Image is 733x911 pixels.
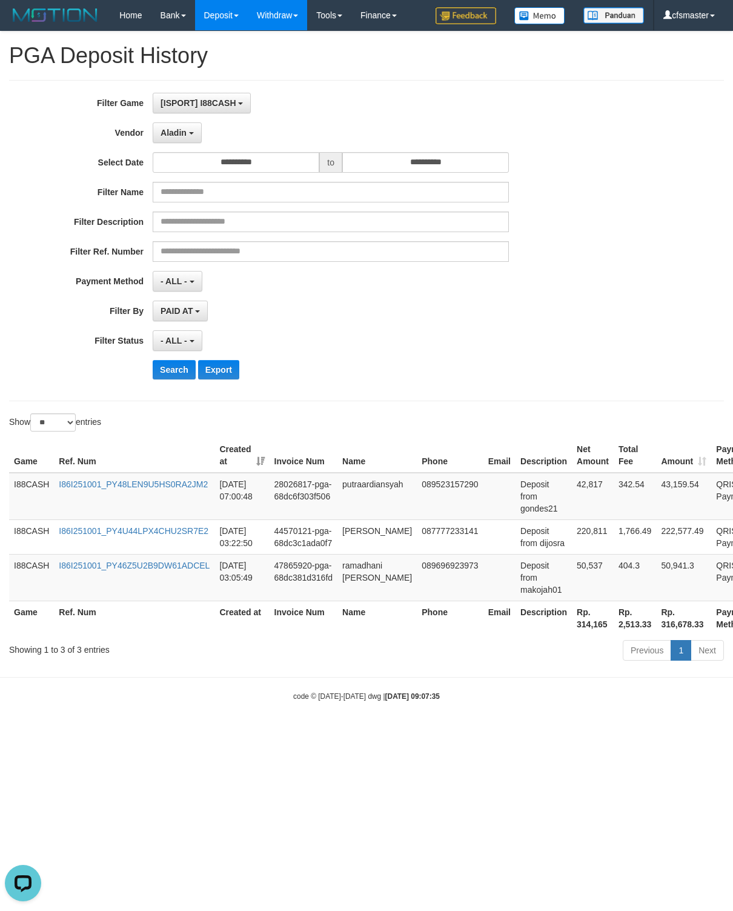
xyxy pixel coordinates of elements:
[54,438,214,473] th: Ref. Num
[572,438,614,473] th: Net Amount
[270,601,338,635] th: Invoice Num
[161,98,236,108] span: [ISPORT] I88CASH
[161,336,187,345] span: - ALL -
[337,438,417,473] th: Name
[214,519,269,554] td: [DATE] 03:22:50
[59,526,208,536] a: I86I251001_PY4U44LPX4CHU2SR7E2
[614,473,657,520] td: 342.54
[516,438,572,473] th: Description
[9,413,101,432] label: Show entries
[614,601,657,635] th: Rp. 2,513.33
[214,438,269,473] th: Created at: activate to sort column ascending
[483,601,516,635] th: Email
[483,438,516,473] th: Email
[514,7,565,24] img: Button%20Memo.svg
[671,640,691,661] a: 1
[161,306,193,316] span: PAID AT
[5,5,41,41] button: Open LiveChat chat widget
[623,640,671,661] a: Previous
[270,473,338,520] td: 28026817-pga-68dc6f303f506
[161,128,187,138] span: Aladin
[516,554,572,601] td: Deposit from makojah01
[198,360,239,379] button: Export
[436,7,496,24] img: Feedback.jpg
[572,554,614,601] td: 50,537
[9,519,54,554] td: I88CASH
[161,276,187,286] span: - ALL -
[59,479,208,489] a: I86I251001_PY48LEN9U5HS0RA2JM2
[9,44,724,68] h1: PGA Deposit History
[153,122,202,143] button: Aladin
[614,519,657,554] td: 1,766.49
[417,519,483,554] td: 087777233141
[337,601,417,635] th: Name
[30,413,76,432] select: Showentries
[9,6,101,24] img: MOTION_logo.png
[337,473,417,520] td: putraardiansyah
[270,438,338,473] th: Invoice Num
[214,601,269,635] th: Created at
[656,601,711,635] th: Rp. 316,678.33
[337,519,417,554] td: [PERSON_NAME]
[614,554,657,601] td: 404.3
[270,554,338,601] td: 47865920-pga-68dc381d316fd
[516,473,572,520] td: Deposit from gondes21
[214,554,269,601] td: [DATE] 03:05:49
[656,438,711,473] th: Amount: activate to sort column ascending
[214,473,269,520] td: [DATE] 07:00:48
[385,692,440,701] strong: [DATE] 09:07:35
[572,601,614,635] th: Rp. 314,165
[9,554,54,601] td: I88CASH
[9,639,296,656] div: Showing 1 to 3 of 3 entries
[153,330,202,351] button: - ALL -
[516,601,572,635] th: Description
[153,271,202,292] button: - ALL -
[153,93,251,113] button: [ISPORT] I88CASH
[153,301,208,321] button: PAID AT
[319,152,342,173] span: to
[516,519,572,554] td: Deposit from dijosra
[9,601,54,635] th: Game
[583,7,644,24] img: panduan.png
[417,438,483,473] th: Phone
[572,473,614,520] td: 42,817
[656,473,711,520] td: 43,159.54
[337,554,417,601] td: ramadhani [PERSON_NAME]
[656,519,711,554] td: 222,577.49
[691,640,724,661] a: Next
[417,554,483,601] td: 089696923973
[417,601,483,635] th: Phone
[656,554,711,601] td: 50,941.3
[9,438,54,473] th: Game
[9,473,54,520] td: I88CASH
[572,519,614,554] td: 220,811
[59,561,210,570] a: I86I251001_PY46Z5U2B9DW61ADCEL
[417,473,483,520] td: 089523157290
[270,519,338,554] td: 44570121-pga-68dc3c1ada0f7
[614,438,657,473] th: Total Fee
[293,692,440,701] small: code © [DATE]-[DATE] dwg |
[54,601,214,635] th: Ref. Num
[153,360,196,379] button: Search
